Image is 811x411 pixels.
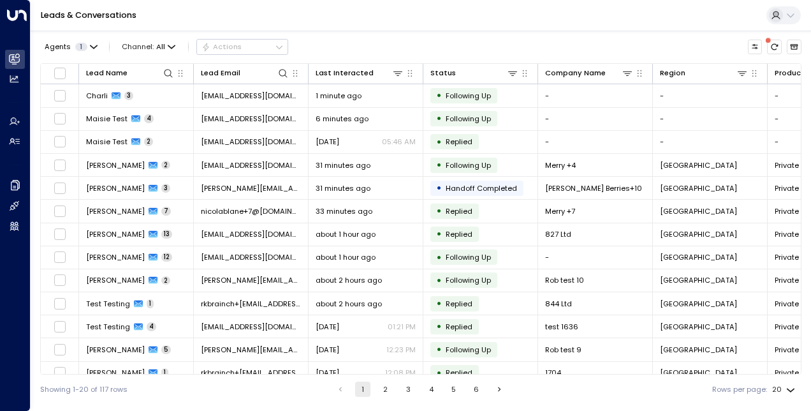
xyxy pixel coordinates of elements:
span: rkbrainch+0844@live.co.uk [201,299,301,309]
nav: pagination navigation [332,382,508,397]
span: Ranjit Kaur [86,229,145,239]
div: • [436,318,442,335]
span: Channel: [118,40,180,54]
span: 33 minutes ago [316,206,372,216]
span: Following Up [446,114,491,124]
span: London [660,275,737,285]
button: Customize [748,40,763,54]
span: Test Testing [86,299,130,309]
button: Go to page 2 [378,382,393,397]
p: 12:08 PM [385,368,416,378]
span: Toggle select row [54,320,66,333]
span: Merry +7 [545,206,575,216]
span: Babington's Berries+10 [545,183,642,193]
span: London [660,252,737,262]
span: Following Up [446,91,491,101]
span: Maisie Test [86,137,128,147]
div: Status [430,67,518,79]
span: London [660,206,737,216]
span: Toggle select row [54,228,66,241]
span: Ranjit Brainch [86,368,145,378]
span: London [660,183,737,193]
span: Replied [446,299,472,309]
span: danny.babington@yahoo.com [201,183,301,193]
div: • [436,249,442,266]
div: • [436,341,442,358]
td: - [538,131,653,153]
div: • [436,272,442,289]
span: about 1 hour ago [316,229,376,239]
div: Actions [201,42,242,51]
span: ranjit.uniti@outlook.com [201,229,301,239]
span: Replied [446,322,472,332]
button: Actions [196,39,288,54]
span: 6 minutes ago [316,114,369,124]
a: Leads & Conversations [41,10,136,20]
span: Replied [446,206,472,216]
span: 2 [161,276,170,285]
div: Region [660,67,685,79]
span: Rob test 9 [545,345,581,355]
td: - [538,108,653,130]
span: 1 [161,368,168,377]
div: • [436,156,442,174]
span: 3 [124,91,133,100]
span: rkbrainch+1704@live.co.uk [201,368,301,378]
span: nicolablane+7@hotmail.com [201,206,301,216]
span: Toggle select row [54,159,66,172]
span: about 1 hour ago [316,252,376,262]
span: Following Up [446,345,491,355]
span: Replied [446,229,472,239]
button: Channel:All [118,40,180,54]
div: Lead Name [86,67,174,79]
div: • [436,225,442,243]
span: London [660,229,737,239]
span: 31 minutes ago [316,160,370,170]
td: - [653,108,768,130]
p: 05:46 AM [382,137,416,147]
button: Go to page 4 [423,382,439,397]
p: 01:21 PM [388,322,416,332]
span: Aug 27, 2025 [316,137,339,147]
td: - [538,246,653,269]
div: • [436,295,442,312]
span: 844 Ltd [545,299,572,309]
span: about 2 hours ago [316,299,382,309]
span: Toggle select row [54,205,66,218]
span: Handoff Completed [446,183,517,193]
span: Toggle select row [54,274,66,287]
span: Yesterday [316,322,339,332]
span: Yesterday [316,345,339,355]
span: Following Up [446,252,491,262]
div: Lead Email [201,67,240,79]
span: Robert Noguera [86,275,145,285]
span: Charli [86,91,108,101]
span: Toggle select row [54,343,66,356]
span: Toggle select row [54,251,66,264]
span: Robert Noguera [86,345,145,355]
div: Company Name [545,67,633,79]
div: Company Name [545,67,606,79]
span: 13 [161,230,172,239]
span: maisie.king@foraspace.com [201,114,301,124]
button: page 1 [355,382,370,397]
div: Lead Email [201,67,289,79]
div: • [436,110,442,127]
span: 1704 [545,368,561,378]
span: 2 [161,161,170,170]
span: 7 [161,207,171,216]
span: 12 [161,253,172,262]
span: Toggle select row [54,135,66,148]
span: Rob test 10 [545,275,584,285]
span: Replied [446,368,472,378]
span: Maisie Test [86,114,128,124]
span: nicolablane+4@hotmail.co [201,160,301,170]
span: Toggle select row [54,182,66,195]
span: about 2 hours ago [316,275,382,285]
td: - [538,84,653,107]
div: • [436,179,442,197]
span: Following Up [446,275,491,285]
span: charlilucy@aol.com [201,91,301,101]
button: Go to page 3 [401,382,416,397]
span: All [156,43,165,51]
